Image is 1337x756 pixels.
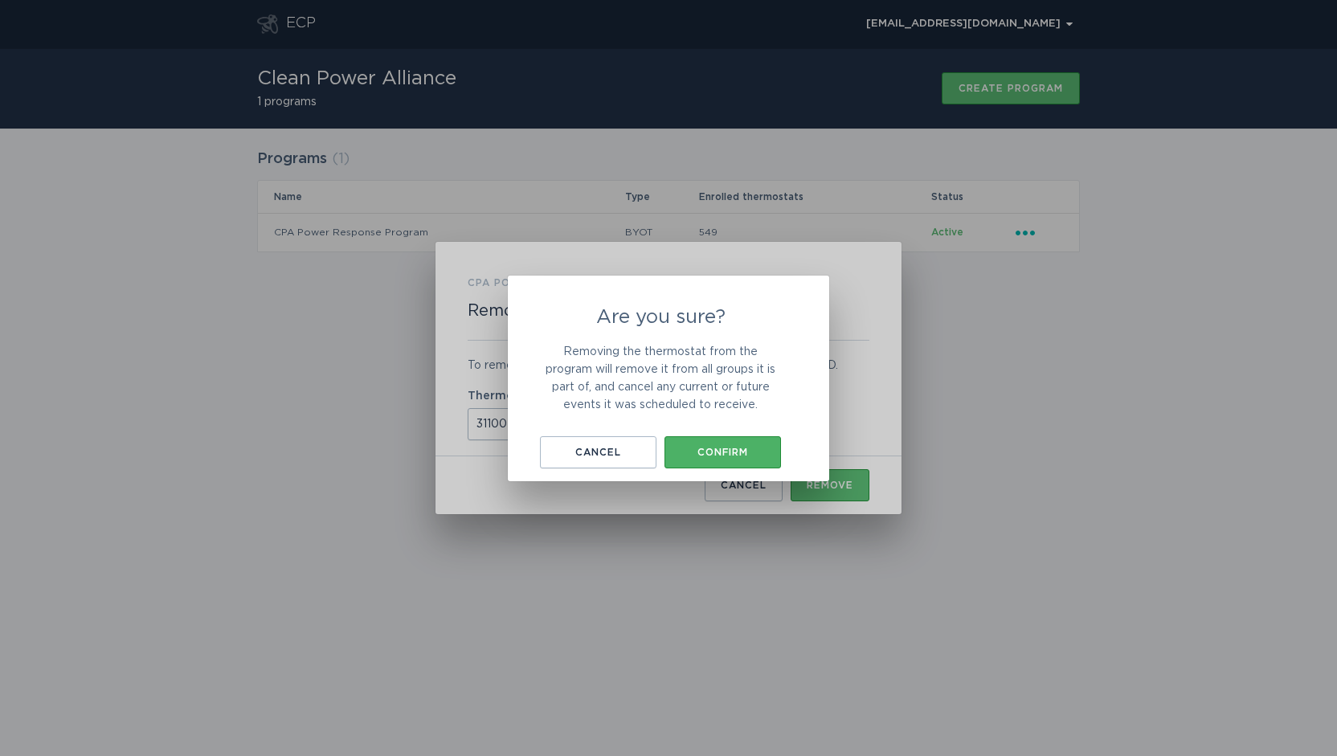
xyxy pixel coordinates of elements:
button: Cancel [540,436,656,468]
div: Confirm [673,447,773,457]
p: Removing the thermostat from the program will remove it from all groups it is part of, and cancel... [540,343,781,414]
div: Are you sure? [508,276,829,481]
h2: Are you sure? [540,308,781,327]
div: Cancel [548,447,648,457]
button: Confirm [664,436,781,468]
